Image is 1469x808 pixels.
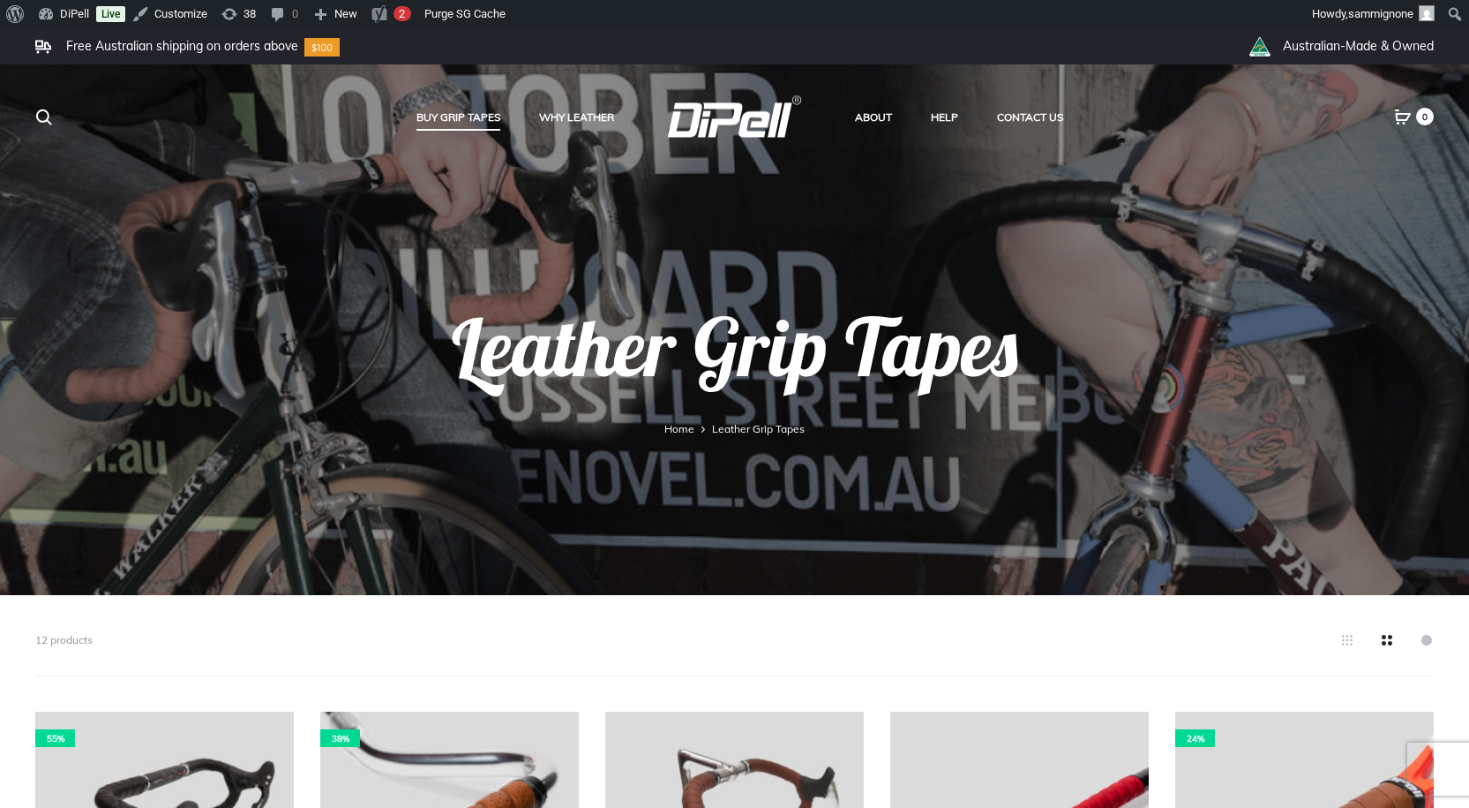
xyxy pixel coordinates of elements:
[1416,108,1434,125] span: 0
[997,106,1063,129] a: Contact Us
[667,95,802,137] img: DiPell
[1394,109,1412,125] a: 0
[931,106,958,129] a: Help
[35,40,51,54] img: Frame.svg
[96,6,125,22] a: Live
[320,729,360,747] span: 38%
[1283,38,1434,54] li: Australian-Made & Owned
[35,631,93,649] p: 12 products
[35,418,1434,441] nav: Leather Grip Tapes
[66,38,298,54] li: Free Australian shipping on orders above
[855,106,892,129] a: About
[539,106,614,129] a: Why Leather
[399,7,405,20] span: 2
[416,106,500,129] a: Buy Grip Tapes
[1175,729,1215,747] span: 24%
[1348,7,1413,20] span: sammignone
[35,307,1434,418] h1: Leather Grip Tapes
[664,422,694,435] a: Home
[35,729,75,747] span: 55%
[304,38,340,57] img: Group-10.svg
[1248,37,1270,57] img: th_right_icon2.png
